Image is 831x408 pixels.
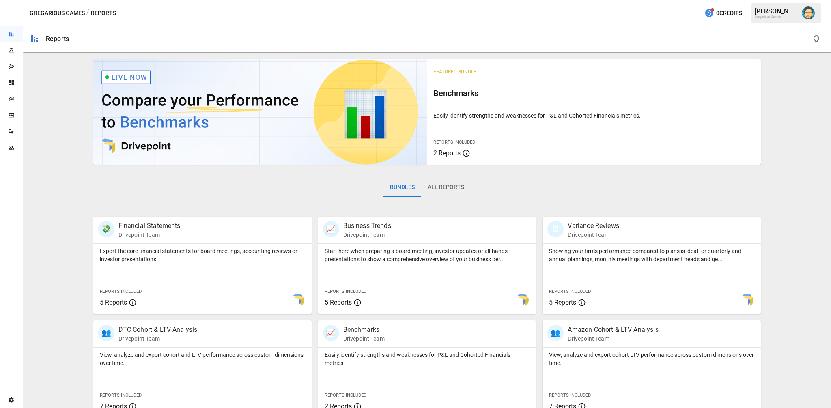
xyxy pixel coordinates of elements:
p: Amazon Cohort & LTV Analysis [568,325,658,335]
img: smart model [516,294,529,307]
span: 5 Reports [325,298,352,306]
span: 0 Credits [716,8,742,18]
p: Variance Reviews [568,221,619,231]
span: 5 Reports [100,298,127,306]
span: 5 Reports [549,298,576,306]
img: smart model [741,294,753,307]
p: Financial Statements [118,221,181,231]
h6: Benchmarks [433,87,754,100]
span: Reports Included [549,393,591,398]
span: Reports Included [100,289,142,294]
img: video thumbnail [93,59,427,165]
span: Reports Included [325,289,366,294]
button: Dana Basken [797,2,820,24]
div: Reports [46,35,69,43]
p: Business Trends [343,221,391,231]
span: 2 Reports [433,149,461,157]
p: Export the core financial statements for board meetings, accounting reviews or investor presentat... [100,247,305,263]
div: 👥 [98,325,114,341]
div: Gregarious Games [755,15,797,19]
p: Drivepoint Team [343,231,391,239]
p: Drivepoint Team [118,335,198,343]
p: Drivepoint Team [568,335,658,343]
button: All Reports [421,178,471,197]
p: Showing your firm's performance compared to plans is ideal for quarterly and annual plannings, mo... [549,247,754,263]
span: Reports Included [325,393,366,398]
div: 💸 [98,221,114,237]
p: Easily identify strengths and weaknesses for P&L and Cohorted Financials metrics. [433,112,754,120]
div: / [86,8,89,18]
p: View, analyze and export cohort and LTV performance across custom dimensions over time. [100,351,305,367]
span: Reports Included [433,140,475,145]
div: 👥 [547,325,564,341]
p: Drivepoint Team [568,231,619,239]
img: Dana Basken [802,6,815,19]
div: 🗓 [547,221,564,237]
button: Bundles [383,178,421,197]
span: Reports Included [100,393,142,398]
p: Drivepoint Team [343,335,385,343]
p: Start here when preparing a board meeting, investor updates or all-hands presentations to show a ... [325,247,530,263]
img: smart model [291,294,304,307]
div: 📈 [323,325,339,341]
p: Drivepoint Team [118,231,181,239]
p: Benchmarks [343,325,385,335]
div: 📈 [323,221,339,237]
div: [PERSON_NAME] [755,7,797,15]
p: DTC Cohort & LTV Analysis [118,325,198,335]
button: 0Credits [701,6,745,21]
p: Easily identify strengths and weaknesses for P&L and Cohorted Financials metrics. [325,351,530,367]
span: Reports Included [549,289,591,294]
span: Featured Bundle [433,69,476,75]
p: View, analyze and export cohort LTV performance across custom dimensions over time. [549,351,754,367]
button: Gregarious Games [30,8,85,18]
